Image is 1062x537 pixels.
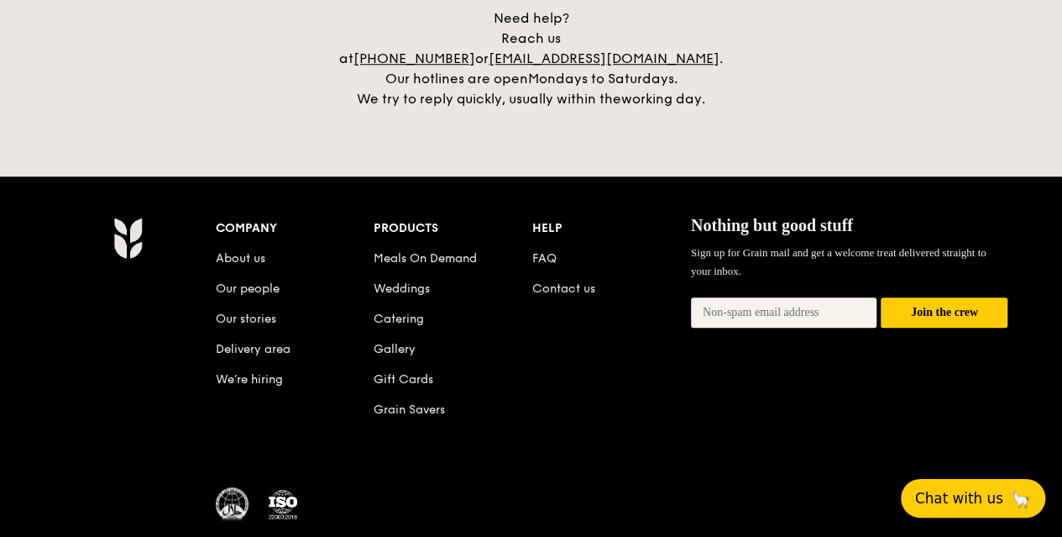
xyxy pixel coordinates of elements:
[532,251,557,266] a: FAQ
[353,50,475,66] a: [PHONE_NUMBER]
[374,217,532,240] div: Products
[113,217,143,259] img: AYc88T3wAAAABJRU5ErkJggg==
[216,217,374,240] div: Company
[691,297,877,328] input: Non-spam email address
[216,312,276,326] a: Our stories
[322,8,741,109] div: Need help? Reach us at or . Our hotlines are open We try to reply quickly, usually within the
[881,297,1007,329] button: Join the crew
[216,342,290,356] a: Delivery area
[374,312,424,326] a: Catering
[216,487,249,521] img: MUIS Halal Certified
[216,251,265,266] a: About us
[216,282,280,296] a: Our people
[532,282,595,296] a: Contact us
[374,342,416,356] a: Gallery
[901,479,1045,518] button: Chat with us🦙
[1010,488,1031,508] span: 🦙
[621,91,705,107] span: working day.
[532,217,691,240] div: Help
[691,246,986,277] span: Sign up for Grain mail and get a welcome treat delivered straight to your inbox.
[374,251,477,266] a: Meals On Demand
[691,216,853,234] span: Nothing but good stuff
[374,403,445,417] a: Grain Savers
[528,71,677,87] span: Mondays to Saturdays.
[374,282,430,296] a: Weddings
[216,372,283,387] a: We’re hiring
[915,490,1003,507] span: Chat with us
[266,487,300,521] img: ISO Certified
[489,50,719,66] a: [EMAIL_ADDRESS][DOMAIN_NAME]
[374,372,433,387] a: Gift Cards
